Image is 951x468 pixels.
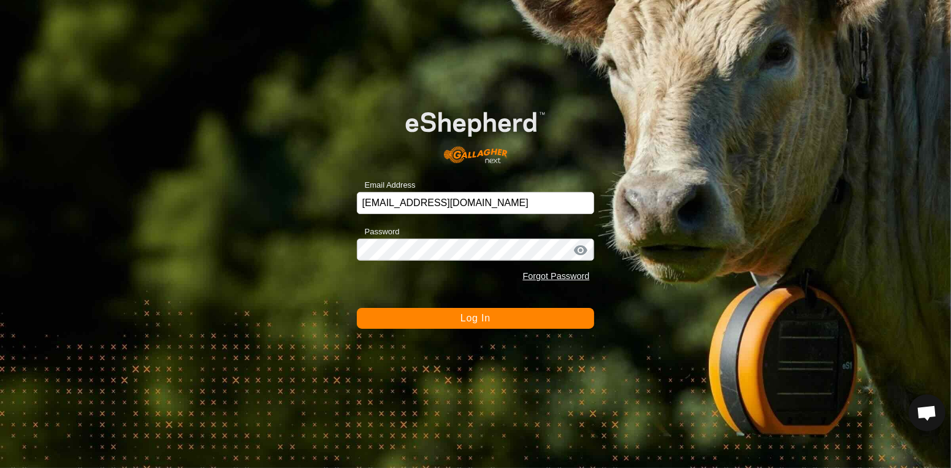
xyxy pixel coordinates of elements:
div: Open chat [909,394,945,431]
span: Log In [460,313,491,323]
label: Password [357,226,400,238]
img: E-shepherd Logo [380,92,570,173]
button: Log In [357,308,595,329]
label: Email Address [357,179,416,191]
input: Email Address [357,192,595,214]
a: Forgot Password [523,271,590,281]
